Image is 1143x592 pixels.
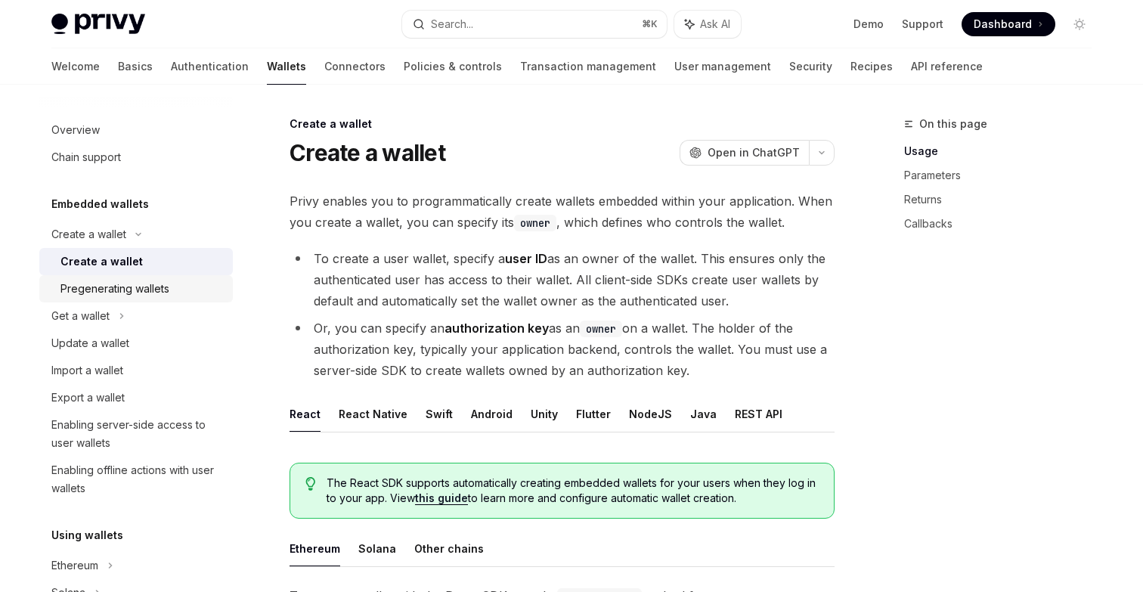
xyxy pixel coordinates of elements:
div: Create a wallet [290,116,835,132]
a: Connectors [324,48,386,85]
a: Basics [118,48,153,85]
a: Welcome [51,48,100,85]
div: Enabling server-side access to user wallets [51,416,224,452]
a: Demo [853,17,884,32]
span: On this page [919,115,987,133]
a: Enabling offline actions with user wallets [39,457,233,502]
a: Import a wallet [39,357,233,384]
span: Ask AI [700,17,730,32]
button: Toggle dark mode [1067,12,1092,36]
h5: Using wallets [51,526,123,544]
a: Parameters [904,163,1104,188]
div: Enabling offline actions with user wallets [51,461,224,497]
li: To create a user wallet, specify a as an owner of the wallet. This ensures only the authenticated... [290,248,835,311]
button: Flutter [576,396,611,432]
a: Support [902,17,943,32]
button: Android [471,396,513,432]
button: NodeJS [629,396,672,432]
button: REST API [735,396,782,432]
div: Chain support [51,148,121,166]
button: Unity [531,396,558,432]
button: Ask AI [674,11,741,38]
div: Ethereum [51,556,98,575]
h5: Embedded wallets [51,195,149,213]
a: Enabling server-side access to user wallets [39,411,233,457]
a: Usage [904,139,1104,163]
button: React Native [339,396,407,432]
div: Update a wallet [51,334,129,352]
code: owner [514,215,556,231]
div: Search... [431,15,473,33]
a: Create a wallet [39,248,233,275]
li: Or, you can specify an as an on a wallet. The holder of the authorization key, typically your app... [290,318,835,381]
a: API reference [911,48,983,85]
div: Create a wallet [51,225,126,243]
button: Java [690,396,717,432]
button: Ethereum [290,531,340,566]
h1: Create a wallet [290,139,445,166]
a: Overview [39,116,233,144]
a: Policies & controls [404,48,502,85]
strong: authorization key [444,321,549,336]
span: The React SDK supports automatically creating embedded wallets for your users when they log in to... [327,476,819,506]
button: Swift [426,396,453,432]
button: Solana [358,531,396,566]
a: User management [674,48,771,85]
div: Export a wallet [51,389,125,407]
img: light logo [51,14,145,35]
div: Import a wallet [51,361,123,380]
a: Update a wallet [39,330,233,357]
a: Wallets [267,48,306,85]
a: this guide [415,491,468,505]
a: Callbacks [904,212,1104,236]
a: Returns [904,188,1104,212]
a: Chain support [39,144,233,171]
div: Overview [51,121,100,139]
a: Export a wallet [39,384,233,411]
button: Search...⌘K [402,11,667,38]
code: owner [580,321,622,337]
button: Open in ChatGPT [680,140,809,166]
svg: Tip [305,477,316,491]
a: Transaction management [520,48,656,85]
div: Get a wallet [51,307,110,325]
a: Authentication [171,48,249,85]
span: Privy enables you to programmatically create wallets embedded within your application. When you c... [290,191,835,233]
a: Pregenerating wallets [39,275,233,302]
a: Dashboard [962,12,1055,36]
a: Security [789,48,832,85]
button: React [290,396,321,432]
span: Dashboard [974,17,1032,32]
div: Create a wallet [60,253,143,271]
span: ⌘ K [642,18,658,30]
a: Recipes [850,48,893,85]
div: Pregenerating wallets [60,280,169,298]
strong: user ID [505,251,547,266]
button: Other chains [414,531,484,566]
span: Open in ChatGPT [708,145,800,160]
